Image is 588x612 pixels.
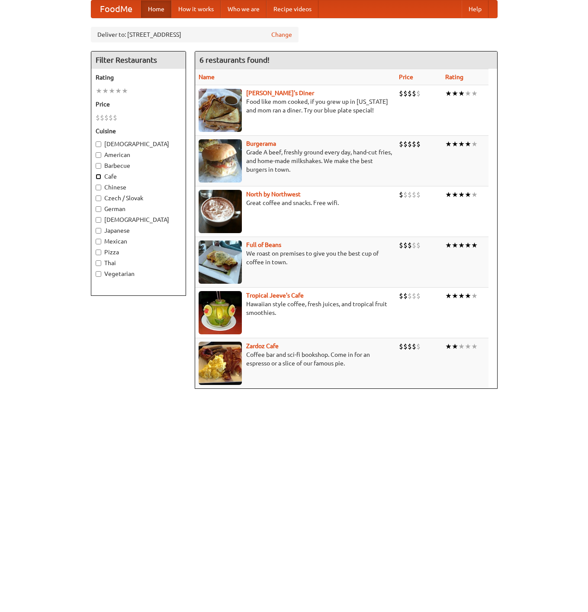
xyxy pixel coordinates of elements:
[199,350,392,368] p: Coffee bar and sci-fi bookshop. Come in for an espresso or a slice of our famous pie.
[408,139,412,149] li: $
[471,190,478,199] li: ★
[109,113,113,122] li: $
[199,342,242,385] img: zardoz.jpg
[96,237,181,246] label: Mexican
[399,89,403,98] li: $
[471,291,478,301] li: ★
[96,269,181,278] label: Vegetarian
[412,342,416,351] li: $
[416,240,421,250] li: $
[458,342,465,351] li: ★
[199,291,242,334] img: jeeves.jpg
[199,89,242,132] img: sallys.jpg
[199,139,242,183] img: burgerama.jpg
[399,240,403,250] li: $
[267,0,318,18] a: Recipe videos
[246,343,279,349] a: Zardoz Cafe
[452,342,458,351] li: ★
[199,240,242,284] img: beans.jpg
[96,217,101,223] input: [DEMOGRAPHIC_DATA]
[412,139,416,149] li: $
[458,139,465,149] li: ★
[102,86,109,96] li: ★
[96,140,181,148] label: [DEMOGRAPHIC_DATA]
[246,292,304,299] a: Tropical Jeeve's Cafe
[96,271,101,277] input: Vegetarian
[416,190,421,199] li: $
[458,291,465,301] li: ★
[96,86,102,96] li: ★
[246,90,314,96] a: [PERSON_NAME]'s Diner
[96,100,181,109] h5: Price
[96,174,101,179] input: Cafe
[452,190,458,199] li: ★
[91,27,299,42] div: Deliver to: [STREET_ADDRESS]
[471,342,478,351] li: ★
[271,30,292,39] a: Change
[408,89,412,98] li: $
[416,89,421,98] li: $
[246,140,276,147] a: Burgerama
[408,291,412,301] li: $
[246,191,301,198] a: North by Northwest
[96,228,101,234] input: Japanese
[452,89,458,98] li: ★
[100,113,104,122] li: $
[91,51,186,69] h4: Filter Restaurants
[445,190,452,199] li: ★
[96,163,101,169] input: Barbecue
[96,113,100,122] li: $
[96,141,101,147] input: [DEMOGRAPHIC_DATA]
[416,342,421,351] li: $
[452,291,458,301] li: ★
[221,0,267,18] a: Who we are
[465,342,471,351] li: ★
[399,190,403,199] li: $
[246,241,281,248] a: Full of Beans
[458,240,465,250] li: ★
[96,183,181,192] label: Chinese
[445,240,452,250] li: ★
[96,250,101,255] input: Pizza
[445,291,452,301] li: ★
[462,0,488,18] a: Help
[96,185,101,190] input: Chinese
[199,199,392,207] p: Great coffee and snacks. Free wifi.
[96,206,101,212] input: German
[199,300,392,317] p: Hawaiian style coffee, fresh juices, and tropical fruit smoothies.
[465,139,471,149] li: ★
[115,86,122,96] li: ★
[96,195,101,201] input: Czech / Slovak
[96,152,101,158] input: American
[445,89,452,98] li: ★
[412,190,416,199] li: $
[445,342,452,351] li: ★
[96,226,181,235] label: Japanese
[96,248,181,256] label: Pizza
[91,0,141,18] a: FoodMe
[452,139,458,149] li: ★
[199,97,392,115] p: Food like mom cooked, if you grew up in [US_STATE] and mom ran a diner. Try our blue plate special!
[96,161,181,170] label: Barbecue
[458,89,465,98] li: ★
[96,194,181,202] label: Czech / Slovak
[403,190,408,199] li: $
[199,249,392,266] p: We roast on premises to give you the best cup of coffee in town.
[471,240,478,250] li: ★
[452,240,458,250] li: ★
[403,139,408,149] li: $
[399,291,403,301] li: $
[412,291,416,301] li: $
[408,240,412,250] li: $
[471,139,478,149] li: ★
[408,190,412,199] li: $
[465,240,471,250] li: ★
[109,86,115,96] li: ★
[403,291,408,301] li: $
[458,190,465,199] li: ★
[445,139,452,149] li: ★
